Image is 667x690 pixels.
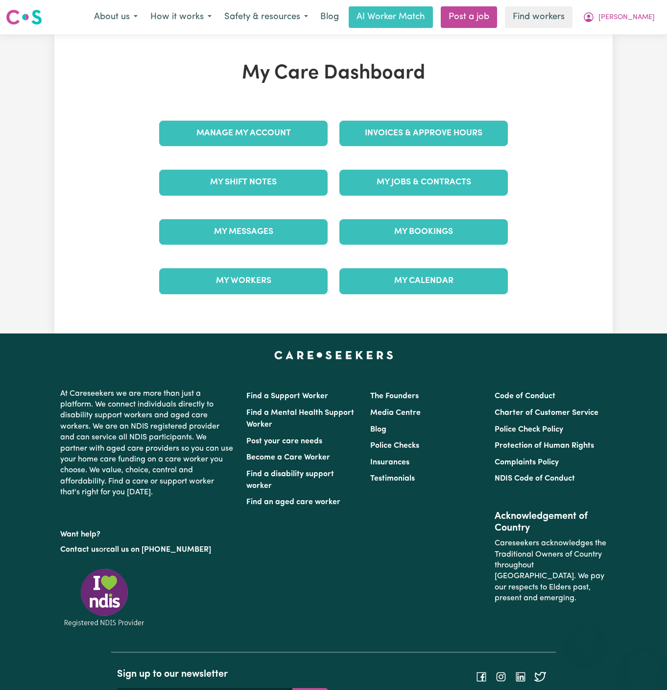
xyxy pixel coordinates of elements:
iframe: Button to launch messaging window [628,651,659,682]
button: My Account [576,7,661,27]
a: Protection of Human Rights [495,442,594,450]
a: Contact us [60,546,99,554]
a: My Jobs & Contracts [339,170,508,195]
img: Registered NDIS provider [60,567,148,628]
a: My Messages [159,219,328,245]
a: Follow Careseekers on Twitter [534,673,546,681]
a: Find a Support Worker [246,392,328,400]
a: Find a Mental Health Support Worker [246,409,354,429]
a: Blog [370,426,386,434]
a: NDIS Code of Conduct [495,475,575,483]
p: or [60,540,235,559]
p: Want help? [60,525,235,540]
p: At Careseekers we are more than just a platform. We connect individuals directly to disability su... [60,384,235,502]
a: Find an aged care worker [246,498,340,506]
button: About us [88,7,144,27]
a: Careseekers logo [6,6,42,28]
a: Code of Conduct [495,392,555,400]
a: Police Check Policy [495,426,563,434]
a: Manage My Account [159,121,328,146]
a: Follow Careseekers on LinkedIn [515,673,526,681]
a: My Shift Notes [159,170,328,195]
a: Testimonials [370,475,415,483]
a: My Calendar [339,268,508,294]
a: Find a disability support worker [246,470,334,490]
p: Careseekers acknowledges the Traditional Owners of Country throughout [GEOGRAPHIC_DATA]. We pay o... [495,534,607,608]
a: Become a Care Worker [246,454,330,461]
a: My Bookings [339,219,508,245]
a: call us on [PHONE_NUMBER] [106,546,211,554]
h2: Acknowledgement of Country [495,511,607,534]
a: Find workers [505,6,572,28]
h1: My Care Dashboard [153,62,514,85]
iframe: Close message [575,627,595,647]
a: My Workers [159,268,328,294]
a: Insurances [370,459,409,466]
img: Careseekers logo [6,8,42,26]
a: Post your care needs [246,437,322,445]
a: The Founders [370,392,419,400]
a: Complaints Policy [495,459,559,466]
a: Police Checks [370,442,419,450]
h2: Sign up to our newsletter [117,668,328,680]
a: Invoices & Approve Hours [339,121,508,146]
a: Follow Careseekers on Facebook [476,673,487,681]
a: Follow Careseekers on Instagram [495,673,507,681]
button: Safety & resources [218,7,314,27]
a: Blog [314,6,345,28]
a: Careseekers home page [274,351,393,359]
a: Media Centre [370,409,421,417]
button: How it works [144,7,218,27]
a: AI Worker Match [349,6,433,28]
span: [PERSON_NAME] [598,12,655,23]
a: Charter of Customer Service [495,409,598,417]
a: Post a job [441,6,497,28]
